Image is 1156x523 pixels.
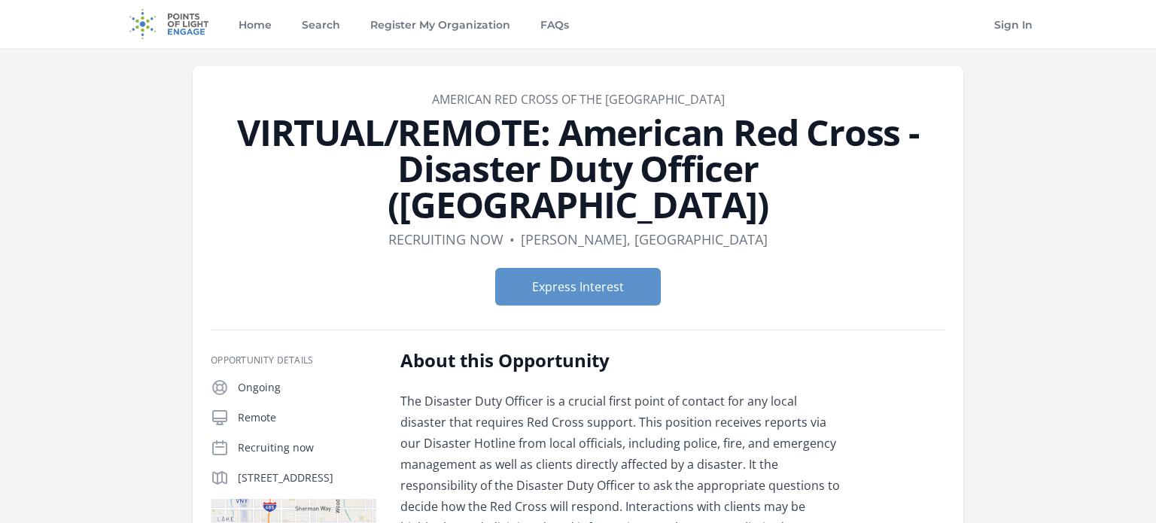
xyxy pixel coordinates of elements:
[495,268,661,306] button: Express Interest
[432,91,725,108] a: American Red Cross of the [GEOGRAPHIC_DATA]
[238,440,376,455] p: Recruiting now
[211,354,376,366] h3: Opportunity Details
[521,229,768,250] dd: [PERSON_NAME], [GEOGRAPHIC_DATA]
[238,380,376,395] p: Ongoing
[238,410,376,425] p: Remote
[211,114,945,223] h1: VIRTUAL/REMOTE: American Red Cross - Disaster Duty Officer ([GEOGRAPHIC_DATA])
[400,348,841,372] h2: About this Opportunity
[388,229,503,250] dd: Recruiting now
[510,229,515,250] div: •
[238,470,376,485] p: [STREET_ADDRESS]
